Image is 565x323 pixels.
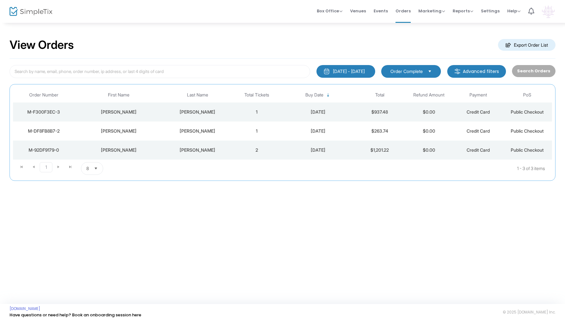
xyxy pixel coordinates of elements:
span: Reports [453,8,473,14]
button: Select [91,162,100,175]
a: [DOMAIN_NAME] [10,306,40,311]
span: Public Checkout [511,147,544,153]
span: PoS [523,92,531,98]
div: 8/1/2025 [283,147,354,153]
span: Public Checkout [511,109,544,115]
td: 2 [232,141,281,160]
span: © 2025 [DOMAIN_NAME] Inc. [503,310,555,315]
span: Last Name [187,92,208,98]
th: Total Tickets [232,88,281,102]
div: Nick [76,109,162,115]
span: Buy Date [305,92,323,98]
img: filter [454,68,461,75]
td: $0.00 [404,141,454,160]
div: Corirossi [165,109,230,115]
td: 1 [232,122,281,141]
td: $0.00 [404,122,454,141]
kendo-pager-info: 1 - 3 of 3 items [166,162,545,175]
button: [DATE] - [DATE] [316,65,375,78]
span: Credit Card [467,128,490,134]
img: monthly [323,68,330,75]
td: 1 [232,102,281,122]
td: $937.48 [355,102,404,122]
m-button: Export Order List [498,39,555,51]
span: Payment [469,92,487,98]
div: 8/18/2025 [283,109,354,115]
div: sam [76,147,162,153]
h2: View Orders [10,38,74,52]
span: Marketing [418,8,445,14]
span: Orders [395,3,411,19]
span: Order Number [29,92,58,98]
span: Public Checkout [511,128,544,134]
span: Events [374,3,388,19]
span: Credit Card [467,109,490,115]
div: lavalleur [165,147,230,153]
span: Settings [481,3,500,19]
span: Credit Card [467,147,490,153]
span: Order Complete [390,68,423,75]
span: Venues [350,3,366,19]
th: Refund Amount [404,88,454,102]
span: 8 [86,165,89,172]
div: [DATE] - [DATE] [333,68,365,75]
button: Select [425,68,434,75]
th: Total [355,88,404,102]
div: 8/4/2025 [283,128,354,134]
span: Sortable [326,93,331,98]
m-button: Advanced filters [447,65,506,78]
div: Data table [13,88,552,160]
div: Jerry [76,128,162,134]
input: Search by name, email, phone, order number, ip address, or last 4 digits of card [10,65,310,78]
a: Have questions or need help? Book an onboarding session here [10,312,141,318]
td: $1,201.22 [355,141,404,160]
div: M-DF8FB8B7-2 [15,128,73,134]
td: $263.74 [355,122,404,141]
div: Maxwell [165,128,230,134]
span: Page 1 [40,162,52,172]
td: $0.00 [404,102,454,122]
span: Box Office [317,8,342,14]
span: Help [507,8,521,14]
div: M-92DF9179-0 [15,147,73,153]
div: M-F300F3EC-3 [15,109,73,115]
span: First Name [108,92,130,98]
